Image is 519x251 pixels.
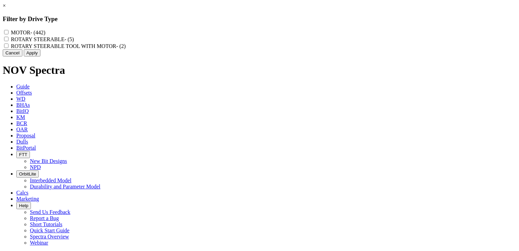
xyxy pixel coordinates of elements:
h1: NOV Spectra [3,64,516,77]
span: OrbitLite [19,171,36,177]
a: New Bit Designs [30,158,67,164]
a: Spectra Overview [30,234,69,239]
span: - (5) [65,36,74,42]
a: Interbedded Model [30,178,71,183]
a: Short Tutorials [30,221,62,227]
span: - (442) [31,30,46,35]
span: - (2) [116,43,126,49]
span: WD [16,96,25,102]
span: BitIQ [16,108,29,114]
a: Durability and Parameter Model [30,184,101,189]
span: OAR [16,127,28,132]
label: ROTARY STEERABLE [11,36,74,42]
a: × [3,3,6,9]
button: Apply [24,49,40,56]
a: Webinar [30,240,48,246]
a: Send Us Feedback [30,209,70,215]
span: BitPortal [16,145,36,151]
span: Calcs [16,190,29,196]
span: FTT [19,152,27,157]
a: Quick Start Guide [30,228,69,233]
span: KM [16,114,25,120]
a: Report a Bug [30,215,59,221]
span: Help [19,203,28,208]
button: Cancel [3,49,22,56]
span: BHAs [16,102,30,108]
label: ROTARY STEERABLE TOOL WITH MOTOR [11,43,126,49]
label: MOTOR [11,30,45,35]
span: Proposal [16,133,35,138]
span: Marketing [16,196,39,202]
span: Offsets [16,90,32,96]
span: Guide [16,84,30,89]
a: NPD [30,164,41,170]
span: BCR [16,120,27,126]
span: Dulls [16,139,28,145]
h3: Filter by Drive Type [3,15,516,23]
